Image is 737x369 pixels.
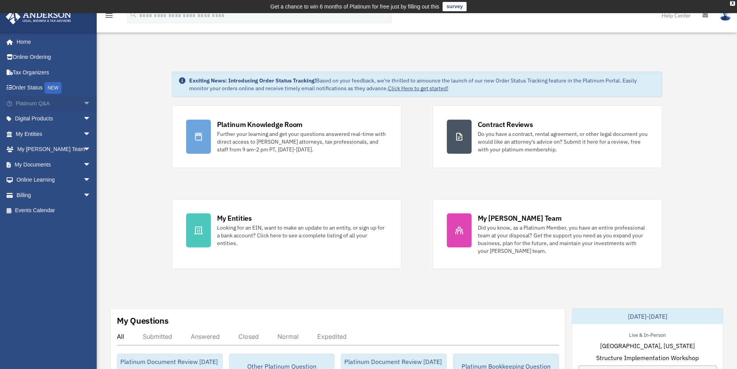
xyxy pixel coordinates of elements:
[433,199,662,269] a: My [PERSON_NAME] Team Did you know, as a Platinum Member, you have an entire professional team at...
[720,10,731,21] img: User Pic
[478,213,562,223] div: My [PERSON_NAME] Team
[217,120,303,129] div: Platinum Knowledge Room
[117,333,124,340] div: All
[478,120,533,129] div: Contract Reviews
[44,82,62,94] div: NEW
[5,50,103,65] a: Online Ordering
[104,11,114,20] i: menu
[3,9,74,24] img: Anderson Advisors Platinum Portal
[277,333,299,340] div: Normal
[83,126,99,142] span: arrow_drop_down
[5,157,103,172] a: My Documentsarrow_drop_down
[143,333,172,340] div: Submitted
[600,341,695,350] span: [GEOGRAPHIC_DATA], [US_STATE]
[5,142,103,157] a: My [PERSON_NAME] Teamarrow_drop_down
[217,213,252,223] div: My Entities
[388,85,448,92] a: Click Here to get started!
[478,224,648,255] div: Did you know, as a Platinum Member, you have an entire professional team at your disposal? Get th...
[104,14,114,20] a: menu
[238,333,259,340] div: Closed
[5,203,103,218] a: Events Calendar
[83,172,99,188] span: arrow_drop_down
[191,333,220,340] div: Answered
[172,199,402,269] a: My Entities Looking for an EIN, want to make an update to an entity, or sign up for a bank accoun...
[5,111,103,127] a: Digital Productsarrow_drop_down
[129,10,138,19] i: search
[217,224,387,247] div: Looking for an EIN, want to make an update to an entity, or sign up for a bank account? Click her...
[83,111,99,127] span: arrow_drop_down
[83,96,99,112] span: arrow_drop_down
[5,80,103,96] a: Order StatusNEW
[5,34,99,50] a: Home
[443,2,467,11] a: survey
[270,2,439,11] div: Get a chance to win 6 months of Platinum for free just by filling out this
[730,1,735,6] div: close
[117,315,169,326] div: My Questions
[572,309,723,324] div: [DATE]-[DATE]
[83,142,99,158] span: arrow_drop_down
[5,126,103,142] a: My Entitiesarrow_drop_down
[83,187,99,203] span: arrow_drop_down
[217,130,387,153] div: Further your learning and get your questions answered real-time with direct access to [PERSON_NAM...
[433,105,662,168] a: Contract Reviews Do you have a contract, rental agreement, or other legal document you would like...
[478,130,648,153] div: Do you have a contract, rental agreement, or other legal document you would like an attorney's ad...
[5,172,103,188] a: Online Learningarrow_drop_down
[5,96,103,111] a: Platinum Q&Aarrow_drop_down
[596,353,699,362] span: Structure Implementation Workshop
[83,157,99,173] span: arrow_drop_down
[189,77,316,84] strong: Exciting News: Introducing Order Status Tracking!
[5,65,103,80] a: Tax Organizers
[189,77,656,92] div: Based on your feedback, we're thrilled to announce the launch of our new Order Status Tracking fe...
[317,333,347,340] div: Expedited
[623,330,672,338] div: Live & In-Person
[5,187,103,203] a: Billingarrow_drop_down
[172,105,402,168] a: Platinum Knowledge Room Further your learning and get your questions answered real-time with dire...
